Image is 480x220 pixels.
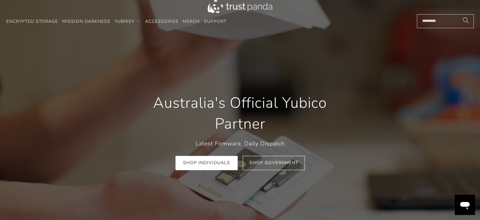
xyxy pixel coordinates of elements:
[243,156,305,170] a: Shop Government
[136,92,344,134] h1: Australia's Official Yubico Partner
[175,156,238,170] a: Shop Individuals
[145,14,179,29] a: Accessories
[183,18,200,24] span: Merch
[136,139,344,148] p: Latest Firmware, Daily Dispatch
[183,14,200,29] a: Merch
[6,18,58,24] span: Encrypted Storage
[62,14,110,29] a: Mission Darkness
[6,14,58,29] a: Encrypted Storage
[417,14,474,28] input: Search...
[455,195,475,215] iframe: 启动消息传送窗口的按钮
[115,18,134,24] span: YubiKey
[62,18,110,24] span: Mission Darkness
[6,14,227,29] nav: Translation missing: en.navigation.header.main_nav
[115,14,141,29] summary: YubiKey
[204,18,227,24] span: Support
[458,14,474,28] button: Search
[204,14,227,29] a: Support
[145,18,179,24] span: Accessories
